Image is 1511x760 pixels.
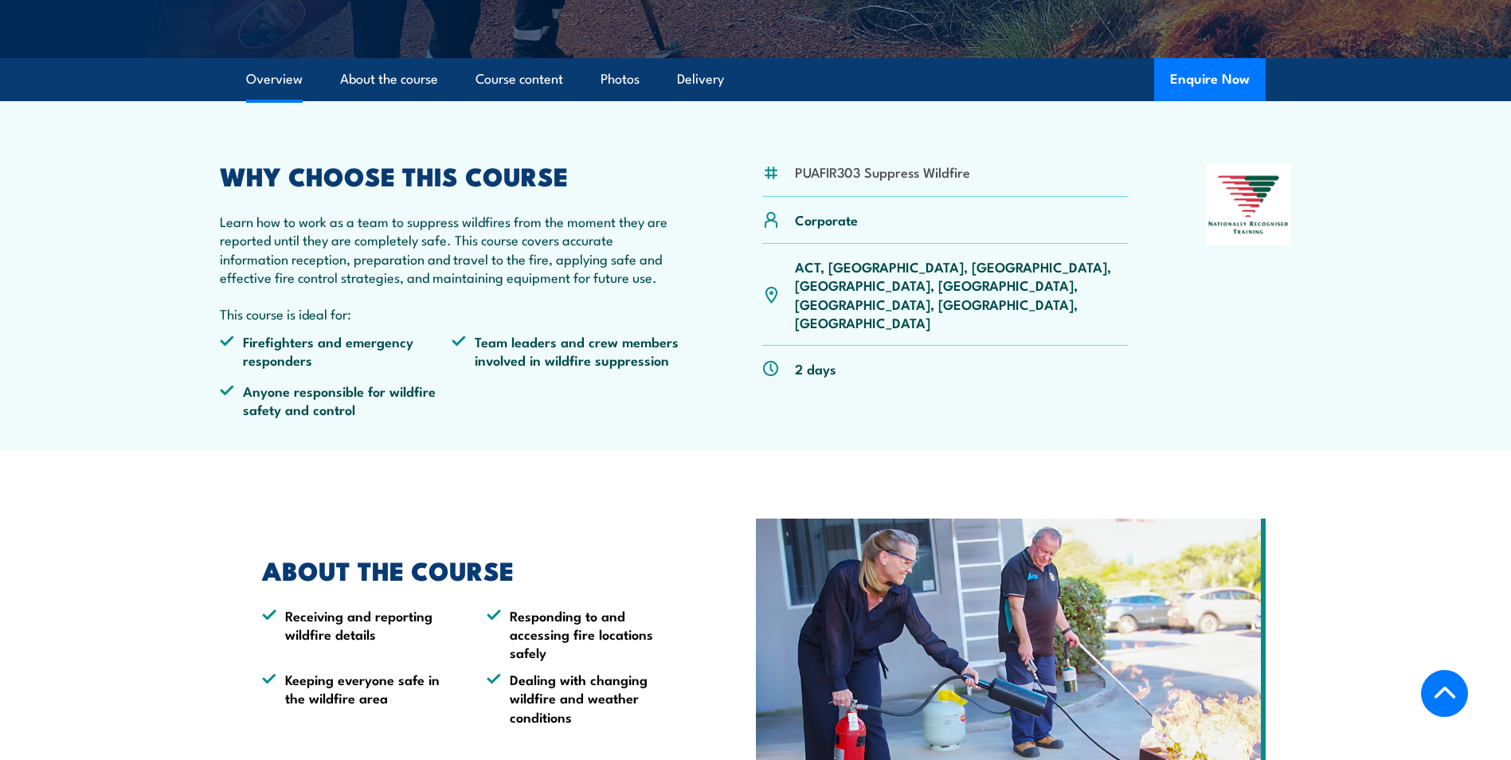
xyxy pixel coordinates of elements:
a: About the course [340,58,438,100]
li: Team leaders and crew members involved in wildfire suppression [452,332,684,370]
p: This course is ideal for: [220,304,685,323]
a: Overview [246,58,303,100]
h2: ABOUT THE COURSE [262,558,683,581]
p: ACT, [GEOGRAPHIC_DATA], [GEOGRAPHIC_DATA], [GEOGRAPHIC_DATA], [GEOGRAPHIC_DATA], [GEOGRAPHIC_DATA... [795,257,1129,332]
p: Corporate [795,210,858,229]
button: Enquire Now [1154,58,1266,101]
li: Dealing with changing wildfire and weather conditions [487,670,683,726]
img: Nationally Recognised Training logo. [1206,164,1292,245]
li: Anyone responsible for wildfire safety and control [220,382,452,419]
p: 2 days [795,359,836,378]
li: Receiving and reporting wildfire details [262,606,458,662]
li: Firefighters and emergency responders [220,332,452,370]
p: Learn how to work as a team to suppress wildfires from the moment they are reported until they ar... [220,212,685,287]
h2: WHY CHOOSE THIS COURSE [220,164,685,186]
a: Course content [476,58,563,100]
li: Responding to and accessing fire locations safely [487,606,683,662]
li: Keeping everyone safe in the wildfire area [262,670,458,726]
a: Delivery [677,58,724,100]
li: PUAFIR303 Suppress Wildfire [795,163,970,181]
a: Photos [601,58,640,100]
